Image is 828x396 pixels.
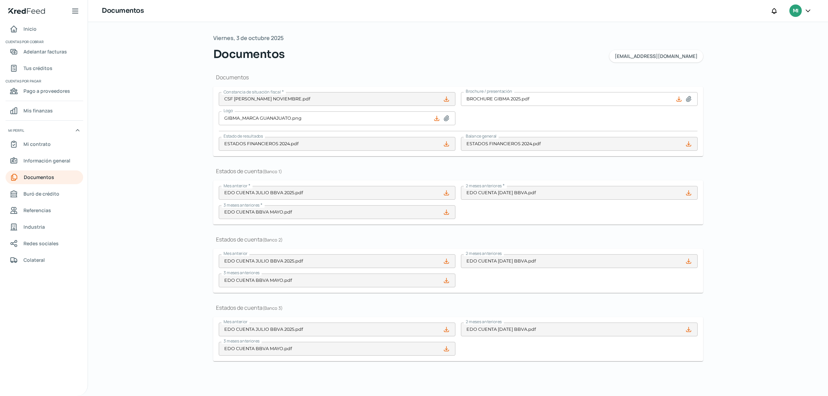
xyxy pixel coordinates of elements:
span: MI [793,7,798,15]
h1: Documentos [213,73,703,81]
span: Logo [224,108,233,113]
h1: Estados de cuenta [213,304,703,311]
a: Información general [6,154,83,168]
span: 2 meses anteriores [466,250,502,256]
span: Brochure / presentación [466,88,512,94]
a: Colateral [6,253,83,267]
span: 2 meses anteriores [466,183,502,189]
span: ( Banco 3 ) [263,305,283,311]
a: Mis finanzas [6,104,83,118]
a: Tus créditos [6,61,83,75]
a: Pago a proveedores [6,84,83,98]
h1: Documentos [102,6,144,16]
span: [EMAIL_ADDRESS][DOMAIN_NAME] [615,54,698,59]
span: Mi perfil [8,127,24,133]
a: Documentos [6,170,83,184]
span: 2 meses anteriores [466,319,502,325]
span: Constancia de situación fiscal [224,89,281,95]
h1: Estados de cuenta [213,167,703,175]
span: Documentos [213,46,285,62]
span: Pago a proveedores [23,87,70,95]
span: Mis finanzas [23,106,53,115]
span: Redes sociales [23,239,59,248]
span: Estado de resultados [224,133,263,139]
span: ( Banco 1 ) [263,168,282,175]
span: Inicio [23,24,37,33]
span: Buró de crédito [23,189,59,198]
h1: Estados de cuenta [213,236,703,243]
span: Colateral [23,256,45,264]
span: Viernes, 3 de octubre 2025 [213,33,284,43]
a: Mi contrato [6,137,83,151]
span: Adelantar facturas [23,47,67,56]
span: Mi contrato [23,140,51,148]
a: Industria [6,220,83,234]
span: 3 meses anteriores [224,270,259,276]
span: Cuentas por cobrar [6,39,82,45]
a: Buró de crédito [6,187,83,201]
span: Tus créditos [23,64,52,72]
span: Mes anterior [224,250,247,256]
span: 3 meses anteriores [224,202,259,208]
a: Redes sociales [6,237,83,250]
span: ( Banco 2 ) [263,237,283,243]
span: 3 meses anteriores [224,338,259,344]
span: Industria [23,222,45,231]
span: Información general [23,156,70,165]
a: Referencias [6,204,83,217]
span: Balance general [466,133,496,139]
span: Referencias [23,206,51,215]
a: Inicio [6,22,83,36]
span: Cuentas por pagar [6,78,82,84]
a: Adelantar facturas [6,45,83,59]
span: Mes anterior [224,183,247,189]
span: Mes anterior [224,319,247,325]
span: Documentos [24,173,54,181]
